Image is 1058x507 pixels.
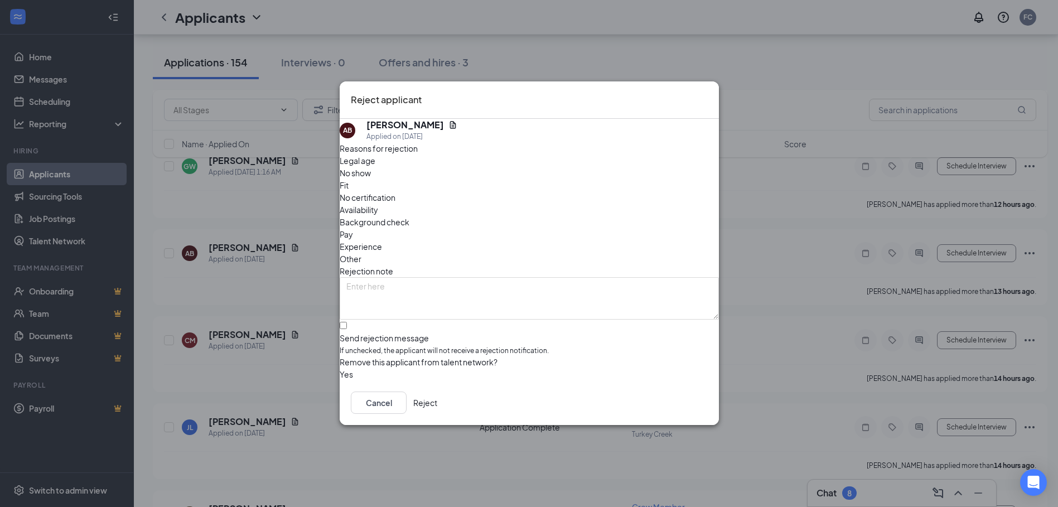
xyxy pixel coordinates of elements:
span: If unchecked, the applicant will not receive a rejection notification. [340,346,719,356]
span: No show [340,167,371,179]
span: Pay [340,228,353,240]
span: Availability [340,204,378,216]
span: Yes [340,369,353,381]
h3: Reject applicant [351,93,422,107]
input: Send rejection messageIf unchecked, the applicant will not receive a rejection notification. [340,322,347,329]
span: Rejection note [340,266,393,276]
span: No certification [340,191,395,204]
div: Open Intercom Messenger [1020,469,1047,496]
span: Fit [340,179,349,191]
span: Reasons for rejection [340,143,418,153]
span: Background check [340,216,409,228]
div: AB [343,126,352,136]
span: Experience [340,240,382,253]
span: Remove this applicant from talent network? [340,358,497,368]
div: Applied on [DATE] [366,131,457,142]
span: Legal age [340,154,375,167]
button: Reject [413,392,437,414]
span: Other [340,253,361,265]
h5: [PERSON_NAME] [366,119,444,131]
svg: Document [448,120,457,129]
button: Cancel [351,392,407,414]
div: Send rejection message [340,332,719,344]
